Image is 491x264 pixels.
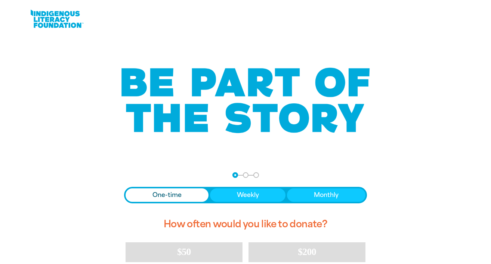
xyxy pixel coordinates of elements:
[253,172,259,178] button: Navigate to step 3 of 3 to enter your payment details
[210,188,286,202] button: Weekly
[126,188,209,202] button: One-time
[287,188,365,202] button: Monthly
[314,191,339,200] span: Monthly
[237,191,259,200] span: Weekly
[298,246,316,257] span: $200
[115,53,376,148] img: Be part of the story
[232,172,238,178] button: Navigate to step 1 of 3 to enter your donation amount
[248,242,365,262] button: $200
[152,191,182,200] span: One-time
[126,242,243,262] button: $50
[177,246,191,257] span: $50
[124,187,367,203] div: Donation frequency
[124,212,367,236] h2: How often would you like to donate?
[243,172,248,178] button: Navigate to step 2 of 3 to enter your details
